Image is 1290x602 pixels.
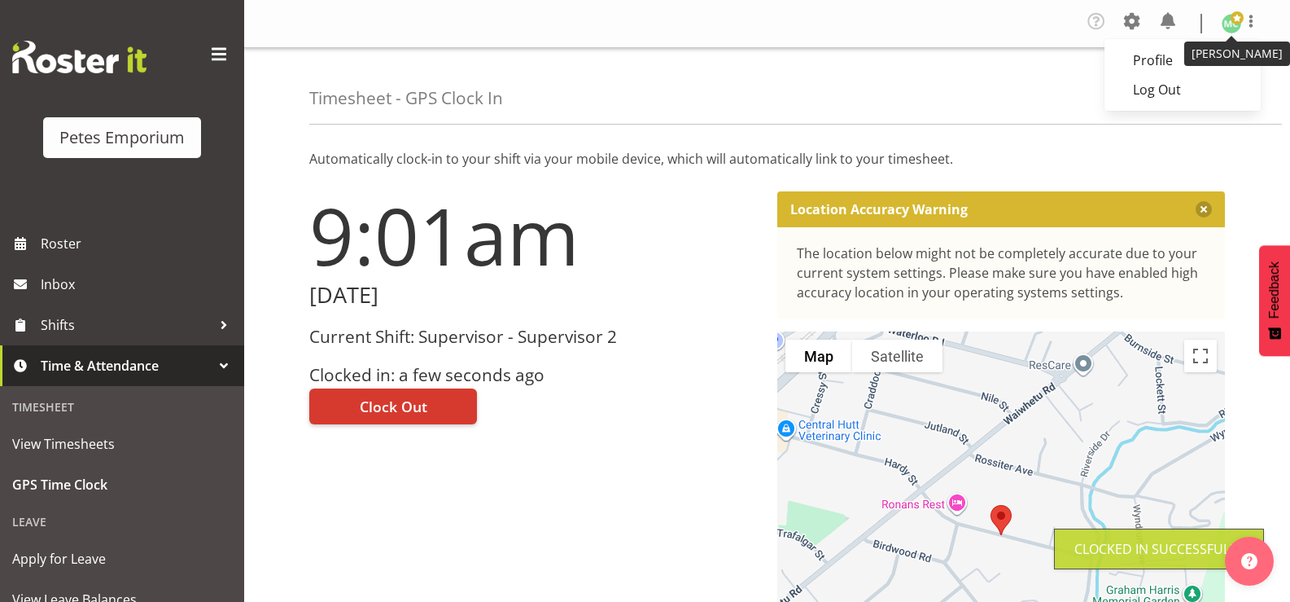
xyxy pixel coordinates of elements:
div: Clocked in Successfully [1074,539,1244,559]
div: Timesheet [4,390,240,424]
button: Clock Out [309,389,477,424]
a: Profile [1104,46,1261,75]
span: Apply for Leave [12,547,232,571]
div: Petes Emporium [59,125,185,150]
h3: Clocked in: a few seconds ago [309,366,758,384]
div: Leave [4,505,240,538]
button: Close message [1196,201,1212,218]
h3: Current Shift: Supervisor - Supervisor 2 [309,327,758,346]
p: Automatically clock-in to your shift via your mobile device, which will automatically link to you... [309,149,1225,169]
span: Inbox [41,272,236,297]
a: Log Out [1104,75,1261,104]
a: View Timesheets [4,424,240,464]
h4: Timesheet - GPS Clock In [309,89,503,108]
button: Toggle fullscreen view [1184,340,1217,372]
h2: [DATE] [309,283,758,308]
button: Show street map [785,340,852,372]
div: The location below might not be completely accurate due to your current system settings. Please m... [797,244,1206,302]
a: Apply for Leave [4,538,240,579]
span: Roster [41,231,236,256]
button: Show satellite imagery [852,340,942,372]
img: melissa-cowen2635.jpg [1222,14,1241,33]
span: Time & Attendance [41,354,212,378]
span: Feedback [1267,261,1282,319]
h1: 9:01am [309,191,758,279]
img: help-xxl-2.png [1241,553,1257,569]
button: Feedback - Show survey [1259,245,1290,356]
a: GPS Time Clock [4,464,240,505]
span: Clock Out [360,396,427,417]
span: GPS Time Clock [12,472,232,497]
span: View Timesheets [12,432,232,456]
img: Rosterit website logo [12,41,146,73]
p: Location Accuracy Warning [790,201,968,218]
span: Shifts [41,313,212,337]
